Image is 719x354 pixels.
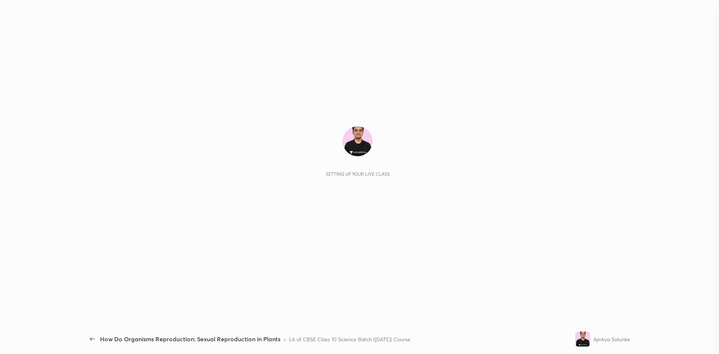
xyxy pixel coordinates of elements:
[343,126,373,156] img: 3f984c270fec4109a57ddb5a4f02100d.jpg
[283,335,286,343] div: •
[289,335,410,343] div: L6 of CBSE Class 10 Science Batch ([DATE]) Course
[100,335,280,344] div: How Do Organisms Reproduction: Sexual Reproduction in Plants
[593,335,630,343] div: Ajinkya Solunke
[326,171,390,177] div: Setting up your live class
[575,332,590,347] img: 3f984c270fec4109a57ddb5a4f02100d.jpg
